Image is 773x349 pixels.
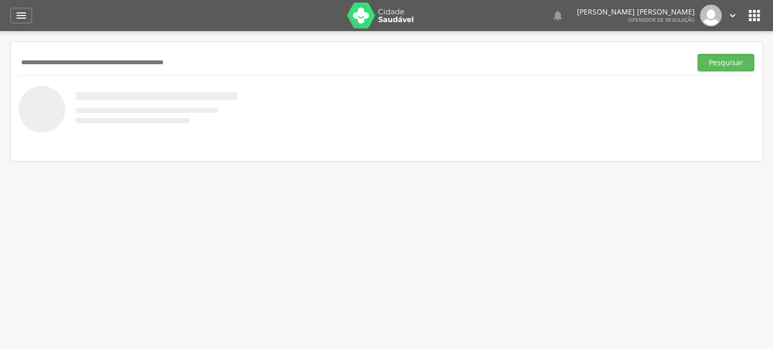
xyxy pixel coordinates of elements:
p: [PERSON_NAME] [PERSON_NAME] [577,8,695,16]
i:  [727,10,738,21]
i:  [15,9,27,22]
i:  [552,9,564,22]
a:  [10,8,32,23]
button: Pesquisar [697,54,754,71]
a:  [727,5,738,26]
i:  [746,7,763,24]
span: Operador de regulação [628,16,695,23]
a:  [552,5,564,26]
